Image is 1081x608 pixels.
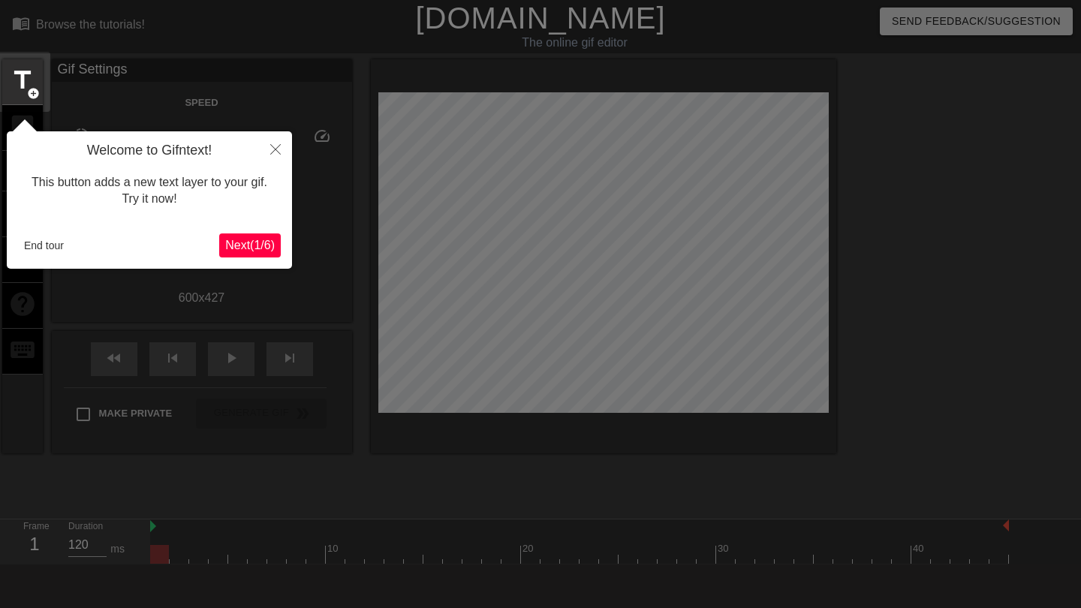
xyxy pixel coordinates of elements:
[225,239,275,251] span: Next ( 1 / 6 )
[18,159,281,223] div: This button adds a new text layer to your gif. Try it now!
[219,233,281,257] button: Next
[259,131,292,166] button: Close
[18,143,281,159] h4: Welcome to Gifntext!
[18,234,70,257] button: End tour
